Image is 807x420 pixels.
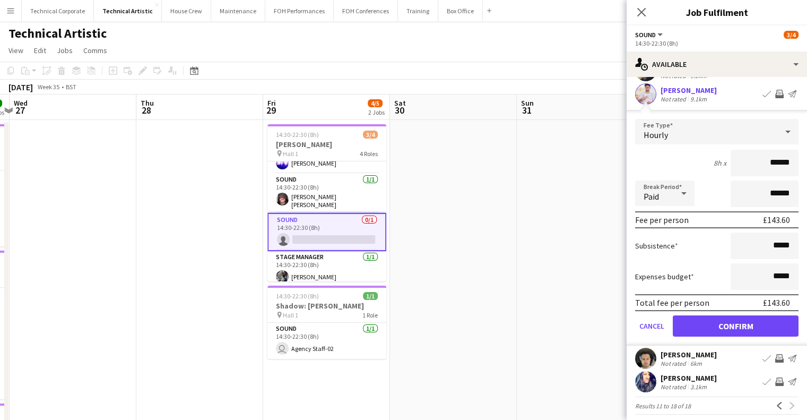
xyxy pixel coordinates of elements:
[363,131,378,139] span: 3/4
[635,31,664,39] button: Sound
[267,174,386,213] app-card-role: Sound1/114:30-22:30 (8h)[PERSON_NAME] [PERSON_NAME]
[393,104,406,116] span: 30
[14,98,28,108] span: Wed
[635,272,694,281] label: Expenses budget
[283,150,298,158] span: Hall 1
[8,25,107,41] h1: Technical Artistic
[267,124,386,281] app-job-card: 14:30-22:30 (8h)3/4[PERSON_NAME] Hall 14 RolesLX1/114:30-22:30 (8h)[PERSON_NAME]Sound1/114:30-22:...
[57,46,73,55] span: Jobs
[267,301,386,311] h3: Shadow: [PERSON_NAME]
[141,98,154,108] span: Thu
[35,83,62,91] span: Week 35
[661,85,717,95] div: [PERSON_NAME]
[688,383,709,391] div: 3.1km
[438,1,483,21] button: Box Office
[12,104,28,116] span: 27
[139,104,154,116] span: 28
[763,297,790,308] div: £143.60
[4,44,28,57] a: View
[673,315,799,337] button: Confirm
[267,286,386,359] app-job-card: 14:30-22:30 (8h)1/1Shadow: [PERSON_NAME] Hall 11 RoleSound1/114:30-22:30 (8h) Agency Staff-02
[22,1,94,21] button: Technical Corporate
[644,191,659,202] span: Paid
[283,311,298,319] span: Hall 1
[8,82,33,92] div: [DATE]
[635,402,691,410] span: Results 11 to 18 of 18
[267,140,386,149] h3: [PERSON_NAME]
[519,104,534,116] span: 31
[363,292,378,300] span: 1/1
[360,150,378,158] span: 4 Roles
[521,98,534,108] span: Sun
[635,215,689,225] div: Fee per person
[162,1,211,21] button: House Crew
[53,44,77,57] a: Jobs
[30,44,50,57] a: Edit
[83,46,107,55] span: Comms
[661,359,688,367] div: Not rated
[661,383,688,391] div: Not rated
[627,52,807,77] div: Available
[267,323,386,359] app-card-role: Sound1/114:30-22:30 (8h) Agency Staff-02
[627,5,807,19] h3: Job Fulfilment
[784,31,799,39] span: 3/4
[276,292,319,300] span: 14:30-22:30 (8h)
[394,98,406,108] span: Sat
[635,31,656,39] span: Sound
[398,1,438,21] button: Training
[635,297,709,308] div: Total fee per person
[211,1,265,21] button: Maintenance
[661,95,688,103] div: Not rated
[334,1,398,21] button: FOH Conferences
[661,373,717,383] div: [PERSON_NAME]
[276,131,319,139] span: 14:30-22:30 (8h)
[79,44,111,57] a: Comms
[368,99,383,107] span: 4/5
[94,1,162,21] button: Technical Artistic
[267,213,386,251] app-card-role: Sound0/114:30-22:30 (8h)
[8,46,23,55] span: View
[688,95,709,103] div: 9.1km
[267,251,386,287] app-card-role: Stage Manager1/114:30-22:30 (8h)[PERSON_NAME]
[265,1,334,21] button: FOH Performances
[661,350,717,359] div: [PERSON_NAME]
[635,241,678,251] label: Subsistence
[644,130,668,140] span: Hourly
[34,46,46,55] span: Edit
[635,39,799,47] div: 14:30-22:30 (8h)
[266,104,276,116] span: 29
[267,98,276,108] span: Fri
[714,158,726,168] div: 8h x
[362,311,378,319] span: 1 Role
[368,108,385,116] div: 2 Jobs
[66,83,76,91] div: BST
[688,359,704,367] div: 6km
[763,215,790,225] div: £143.60
[635,315,669,337] button: Cancel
